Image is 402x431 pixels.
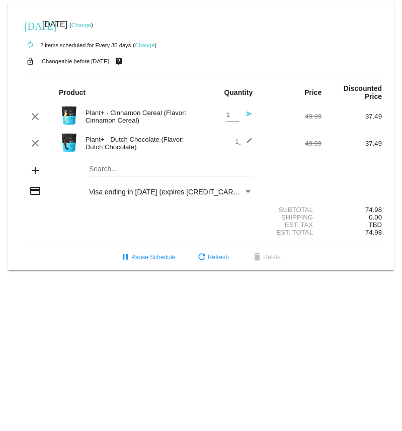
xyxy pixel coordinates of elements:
[89,188,264,196] span: Visa ending in [DATE] (expires [CREDIT_CARD_DATA])
[89,188,253,196] mat-select: Payment Method
[29,164,41,176] mat-icon: add
[240,111,253,123] mat-icon: send
[59,88,86,96] strong: Product
[365,229,382,236] span: 74.98
[226,112,239,119] input: Quantity
[196,252,208,264] mat-icon: refresh
[89,165,253,173] input: Search...
[29,111,41,123] mat-icon: clear
[29,185,41,197] mat-icon: credit_card
[261,113,321,120] div: 49.99
[188,248,237,266] button: Refresh
[24,19,36,31] mat-icon: [DATE]
[243,248,289,266] button: Delete
[251,252,263,264] mat-icon: delete
[135,42,154,48] a: Change
[261,140,321,147] div: 49.99
[69,22,93,28] small: ( )
[24,39,36,51] mat-icon: autorenew
[133,42,156,48] small: ( )
[42,58,109,64] small: Changeable before [DATE]
[235,138,253,145] span: 1
[344,84,382,100] strong: Discounted Price
[321,140,382,147] div: 37.49
[20,42,131,48] small: 2 items scheduled for Every 30 days
[111,248,183,266] button: Pause Schedule
[119,254,175,261] span: Pause Schedule
[321,206,382,213] div: 74.98
[304,88,321,96] strong: Price
[369,213,382,221] span: 0.00
[251,254,281,261] span: Delete
[369,221,382,229] span: TBD
[196,254,229,261] span: Refresh
[24,55,36,68] mat-icon: lock_open
[81,109,201,124] div: Plant+ - Cinnamon Cereal (Flavor: Cinnamon Cereal)
[119,252,131,264] mat-icon: pause
[224,88,253,96] strong: Quantity
[240,137,253,149] mat-icon: edit
[261,206,321,213] div: Subtotal
[81,136,201,151] div: Plant+ - Dutch Chocolate (Flavor: Dutch Chocolate)
[59,133,79,153] img: Image-1-Carousel-Plant-Chocolate-no-badge-Transp.png
[29,137,41,149] mat-icon: clear
[59,105,79,126] img: Image-1-Carousel-Plant-Cinamon-Cereal-1000x1000-Transp.png
[261,229,321,236] div: Est. Total
[261,221,321,229] div: Est. Tax
[71,22,91,28] a: Change
[113,55,125,68] mat-icon: live_help
[261,213,321,221] div: Shipping
[321,113,382,120] div: 37.49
